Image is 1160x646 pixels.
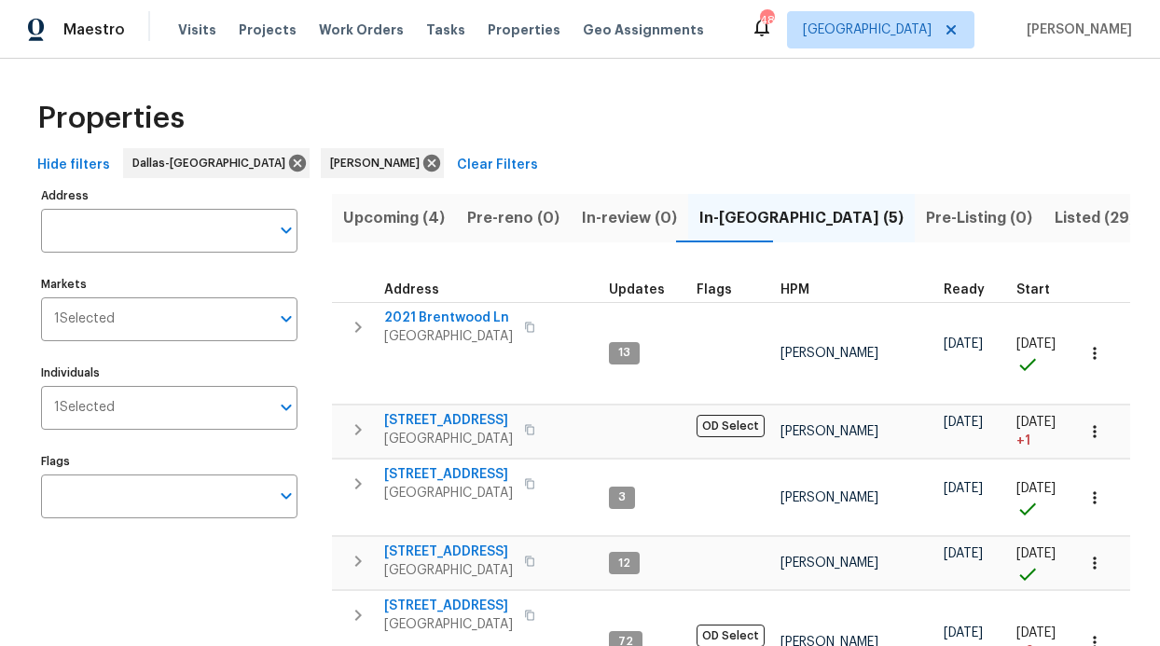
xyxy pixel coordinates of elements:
td: Project started on time [1009,537,1074,590]
span: [GEOGRAPHIC_DATA] [803,21,932,39]
div: 48 [760,11,773,30]
span: Clear Filters [457,154,538,177]
span: Pre-Listing (0) [926,205,1032,231]
span: Work Orders [319,21,404,39]
button: Hide filters [30,148,117,183]
label: Address [41,190,297,201]
span: Flags [697,283,732,296]
button: Clear Filters [449,148,545,183]
span: HPM [780,283,809,296]
button: Open [273,217,299,243]
span: [GEOGRAPHIC_DATA] [384,430,513,448]
span: 3 [611,489,633,505]
span: Visits [178,21,216,39]
span: [PERSON_NAME] [780,557,878,570]
span: [PERSON_NAME] [780,491,878,504]
span: Start [1016,283,1050,296]
span: [DATE] [1016,482,1056,495]
span: Tasks [426,23,465,36]
span: [PERSON_NAME] [330,154,427,172]
span: In-[GEOGRAPHIC_DATA] (5) [699,205,904,231]
label: Flags [41,456,297,467]
span: Geo Assignments [583,21,704,39]
span: [GEOGRAPHIC_DATA] [384,561,513,580]
span: Projects [239,21,297,39]
span: Upcoming (4) [343,205,445,231]
button: Open [273,306,299,332]
span: [PERSON_NAME] [780,425,878,438]
span: In-review (0) [582,205,677,231]
span: [DATE] [944,337,983,350]
span: + 1 [1016,432,1030,450]
span: Properties [37,109,185,128]
span: [STREET_ADDRESS] [384,411,513,430]
button: Open [273,394,299,420]
button: Open [273,483,299,509]
label: Markets [41,279,297,290]
span: [DATE] [1016,626,1056,639]
span: [DATE] [944,416,983,429]
span: Hide filters [37,154,110,177]
span: Maestro [63,21,125,39]
td: Project started on time [1009,302,1074,405]
div: Dallas-[GEOGRAPHIC_DATA] [123,148,310,178]
span: [DATE] [944,547,983,560]
span: [STREET_ADDRESS] [384,465,513,484]
span: 1 Selected [54,311,115,327]
span: [GEOGRAPHIC_DATA] [384,327,513,346]
span: Listed (29) [1055,205,1135,231]
span: 1 Selected [54,400,115,416]
span: 12 [611,556,638,571]
span: [PERSON_NAME] [780,347,878,360]
span: [DATE] [1016,337,1056,350]
div: [PERSON_NAME] [321,148,444,178]
span: 13 [611,345,638,361]
label: Individuals [41,367,297,378]
span: Ready [944,283,985,296]
span: [DATE] [944,626,983,639]
span: [GEOGRAPHIC_DATA] [384,615,513,634]
span: OD Select [697,415,765,437]
span: 2021 Brentwood Ln [384,309,513,327]
span: [DATE] [944,482,983,495]
span: Dallas-[GEOGRAPHIC_DATA] [132,154,293,172]
span: [DATE] [1016,416,1056,429]
span: Address [384,283,439,296]
span: [DATE] [1016,547,1056,560]
span: [PERSON_NAME] [1019,21,1132,39]
span: Updates [609,283,665,296]
span: [STREET_ADDRESS] [384,597,513,615]
div: Earliest renovation start date (first business day after COE or Checkout) [944,283,1001,296]
div: Actual renovation start date [1016,283,1067,296]
td: Project started on time [1009,460,1074,536]
span: Properties [488,21,560,39]
td: Project started 1 days late [1009,405,1074,459]
span: Pre-reno (0) [467,205,559,231]
span: [GEOGRAPHIC_DATA] [384,484,513,502]
span: [STREET_ADDRESS] [384,543,513,561]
